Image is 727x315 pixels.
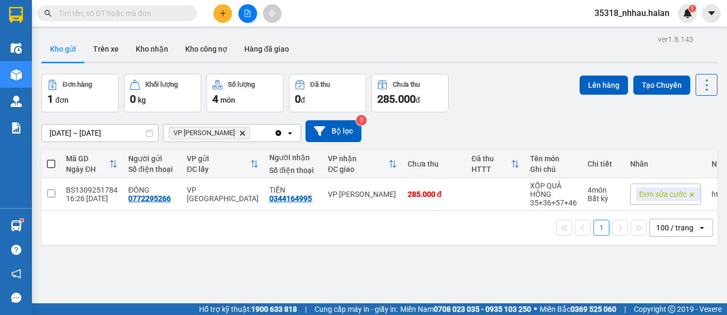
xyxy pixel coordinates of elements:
div: ĐỒNG [128,186,176,194]
div: 0344164995 [269,194,312,203]
input: Tìm tên, số ĐT hoặc mã đơn [59,7,184,19]
div: Người gửi [128,154,176,163]
div: Mã GD [66,154,109,163]
div: 0772295266 [128,194,171,203]
span: VP Nguyễn Trãi [174,129,235,137]
div: Chi tiết [588,160,619,168]
div: Chưa thu [408,160,461,168]
div: Ghi chú [530,165,577,173]
svg: open [698,223,706,232]
button: Hàng đã giao [236,36,298,62]
div: TIẾN [269,186,317,194]
button: plus [213,4,232,23]
span: 285.000 [377,93,416,105]
div: Bất kỳ [588,194,619,203]
button: Kho gửi [42,36,85,62]
div: 100 / trang [656,222,693,233]
img: warehouse-icon [11,220,22,231]
span: VP Nguyễn Trãi, close by backspace [169,127,250,139]
div: Số điện thoại [128,165,176,173]
span: kg [138,96,146,104]
div: Khối lượng [145,81,178,88]
span: đ [416,96,420,104]
div: 35+36+57+46 [530,198,577,207]
span: 1 [690,5,694,12]
span: món [220,96,235,104]
span: aim [268,10,276,17]
div: VP [GEOGRAPHIC_DATA] [187,186,259,203]
div: 16:26 [DATE] [66,194,118,203]
img: warehouse-icon [11,96,22,107]
input: Select a date range. [42,125,158,142]
th: Toggle SortBy [181,150,264,178]
strong: 1900 633 818 [251,305,297,313]
span: Miền Nam [400,303,531,315]
span: 0 [295,93,301,105]
div: Đã thu [310,81,330,88]
svg: open [286,129,294,137]
span: plus [219,10,227,17]
img: logo-vxr [9,7,23,23]
div: VP [PERSON_NAME] [328,190,397,198]
svg: Delete [239,130,245,136]
div: HTTT [472,165,511,173]
span: Đơn sửa cước [639,189,687,199]
span: Hỗ trợ kỹ thuật: [199,303,297,315]
span: question-circle [11,245,21,255]
span: file-add [244,10,251,17]
th: Toggle SortBy [61,150,123,178]
th: Toggle SortBy [323,150,402,178]
button: file-add [238,4,257,23]
span: message [11,293,21,303]
div: Người nhận [269,153,317,162]
span: notification [11,269,21,279]
img: warehouse-icon [11,43,22,54]
strong: 0369 525 060 [571,305,616,313]
span: Cung cấp máy in - giấy in: [315,303,398,315]
span: ⚪️ [534,307,537,311]
button: Kho công nợ [177,36,236,62]
sup: 1 [20,219,23,222]
div: 4 món [588,186,619,194]
input: Selected VP Nguyễn Trãi. [252,128,253,138]
span: 0 [130,93,136,105]
span: Miền Bắc [540,303,616,315]
button: Chưa thu285.000đ [371,74,449,112]
div: ĐC lấy [187,165,250,173]
span: 4 [212,93,218,105]
button: Khối lượng0kg [124,74,201,112]
div: Đã thu [472,154,511,163]
button: Trên xe [85,36,127,62]
img: warehouse-icon [11,69,22,80]
span: | [305,303,307,315]
sup: 3 [356,115,367,126]
span: search [44,10,52,17]
button: Đơn hàng1đơn [42,74,119,112]
button: Bộ lọc [305,120,361,142]
div: VP nhận [328,154,389,163]
span: copyright [668,305,675,313]
span: đ [301,96,305,104]
div: ĐC giao [328,165,389,173]
button: Tạo Chuyến [633,76,690,95]
span: caret-down [707,9,716,18]
div: Chưa thu [393,81,420,88]
button: caret-down [702,4,721,23]
button: 1 [593,220,609,236]
div: 285.000 đ [408,190,461,198]
img: solution-icon [11,122,22,134]
div: XỐP QUẢ HỒNG [530,181,577,198]
th: Toggle SortBy [466,150,525,178]
span: | [624,303,626,315]
div: Đơn hàng [63,81,92,88]
div: Nhãn [630,160,701,168]
svg: Clear all [274,129,283,137]
div: Số điện thoại [269,166,317,175]
strong: 0708 023 035 - 0935 103 250 [434,305,531,313]
button: Đã thu0đ [289,74,366,112]
span: đơn [55,96,69,104]
button: Kho nhận [127,36,177,62]
img: icon-new-feature [683,9,692,18]
div: Ngày ĐH [66,165,109,173]
sup: 1 [689,5,696,12]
